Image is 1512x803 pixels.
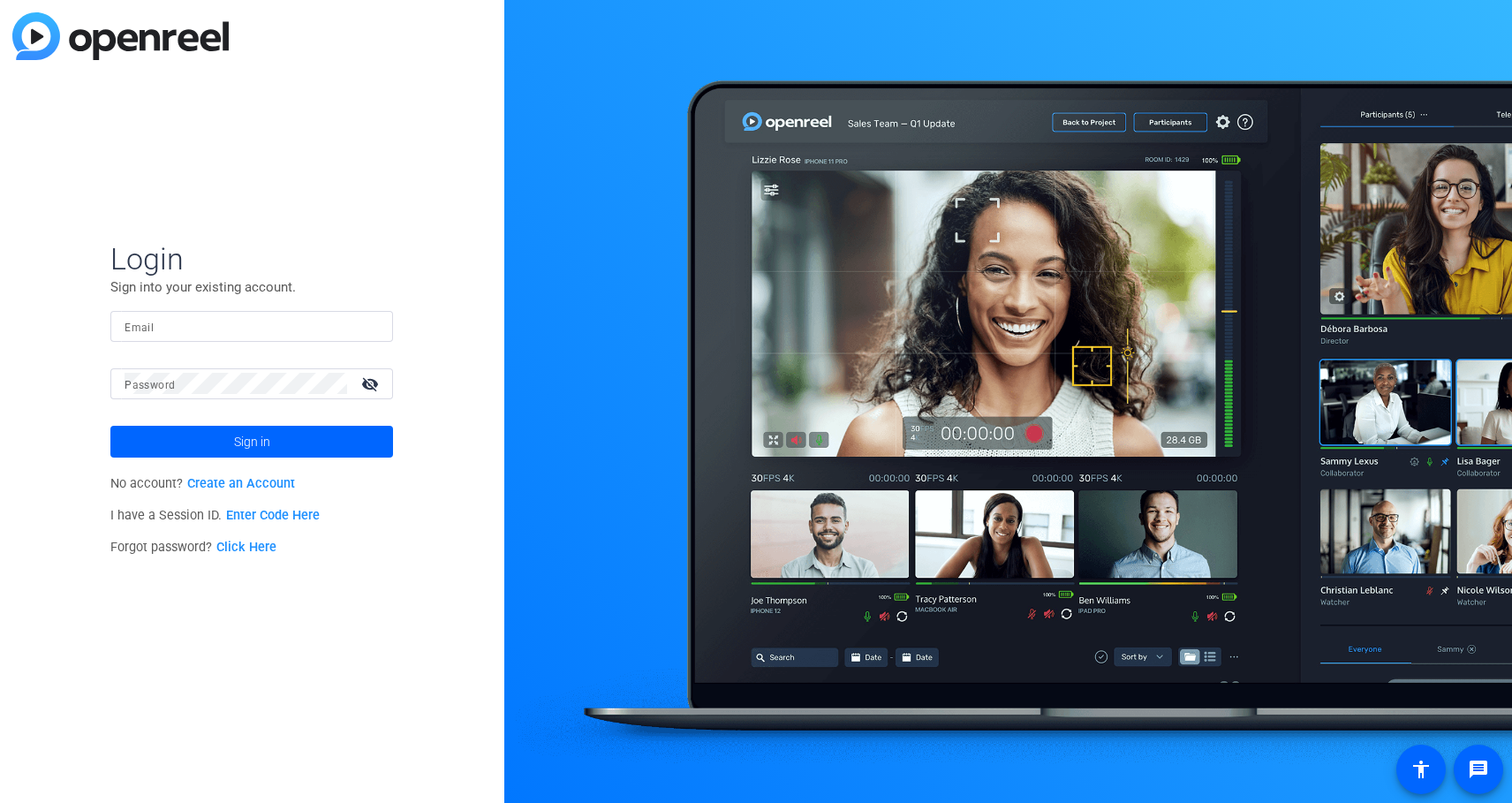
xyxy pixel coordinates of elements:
[125,322,154,334] mat-label: Email
[1410,759,1432,780] mat-icon: accessibility
[110,240,393,277] span: Login
[216,540,276,555] a: Click Here
[110,277,393,297] p: Sign into your existing account.
[187,476,295,491] a: Create an Account
[12,12,229,60] img: blue-gradient.svg
[125,315,379,337] input: Enter Email Address
[125,379,175,391] mat-label: Password
[110,508,320,523] span: I have a Session ID.
[1468,759,1489,780] mat-icon: message
[234,420,270,464] span: Sign in
[110,426,393,458] button: Sign in
[110,540,276,555] span: Forgot password?
[351,371,393,397] mat-icon: visibility_off
[110,476,295,491] span: No account?
[226,508,320,523] a: Enter Code Here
